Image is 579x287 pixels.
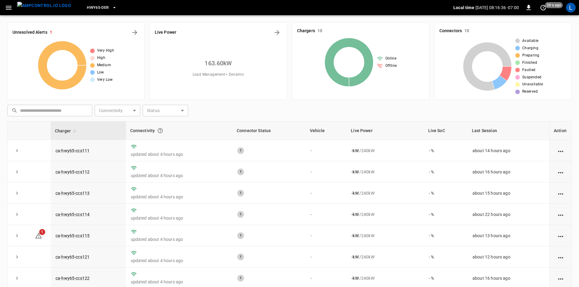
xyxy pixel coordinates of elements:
span: Online [385,56,396,62]
span: Suspended [522,74,542,80]
span: Low [97,70,104,76]
button: expand row [12,189,22,198]
td: - [306,246,347,268]
td: about 22 hours ago [468,204,549,225]
div: action cell options [557,275,564,281]
td: about 12 hours ago [468,246,549,268]
p: - kW [351,211,358,217]
td: - % [424,140,468,161]
h6: Live Power [155,29,176,36]
button: Energy Overview [272,28,282,37]
button: expand row [12,146,22,155]
td: - [306,161,347,183]
td: - [306,140,347,161]
div: 1 [237,275,244,282]
span: High [97,55,106,61]
td: - % [424,183,468,204]
span: Available [522,38,539,44]
td: - % [424,161,468,183]
span: HWY65-DER [87,4,109,11]
div: 1 [237,147,244,154]
div: / 240 kW [351,233,419,239]
button: All Alerts [130,28,140,37]
th: Live Power [347,121,424,140]
div: / 240 kW [351,254,419,260]
a: 1 [35,233,42,238]
span: Finished [522,60,537,66]
div: action cell options [557,169,564,175]
p: - kW [351,275,358,281]
p: updated about 4 hours ago [131,173,228,179]
a: ca-hwy65-ccs121 [56,255,90,259]
div: 1 [237,211,244,218]
p: updated about 4 hours ago [131,151,228,157]
span: Charger [55,127,79,135]
button: expand row [12,252,22,261]
a: ca-hwy65-ccs112 [56,169,90,174]
td: about 13 hours ago [468,225,549,246]
span: 20 s ago [545,2,563,8]
h6: 10 [464,28,469,34]
span: 1 [39,229,45,235]
button: expand row [12,231,22,240]
div: Connectivity [130,125,228,136]
button: expand row [12,274,22,283]
span: Offline [385,63,397,69]
p: - kW [351,254,358,260]
td: - % [424,246,468,268]
h6: Chargers [297,28,315,34]
td: about 16 hours ago [468,161,549,183]
span: Charging [522,45,538,51]
td: about 14 hours ago [468,140,549,161]
div: action cell options [557,233,564,239]
div: 1 [237,169,244,175]
div: 1 [237,254,244,260]
div: action cell options [557,211,564,217]
span: Medium [97,62,111,68]
span: Preparing [522,53,540,59]
p: [DATE] 08:16:36 -07:00 [476,5,519,11]
span: Faulted [522,67,536,73]
th: Connector Status [232,121,306,140]
p: updated about 4 hours ago [131,279,228,285]
h6: Connectors [439,28,462,34]
a: ca-hwy65-ccs114 [56,212,90,217]
span: Load Management = Dynamic [193,72,244,78]
a: ca-hwy65-ccs111 [56,148,90,153]
div: / 240 kW [351,275,419,281]
button: HWY65-DER [84,2,119,14]
td: - [306,204,347,225]
button: set refresh interval [538,3,548,12]
a: ca-hwy65-ccs122 [56,276,90,281]
h6: Unresolved Alerts [12,29,47,36]
p: updated about 4 hours ago [131,258,228,264]
p: updated about 4 hours ago [131,215,228,221]
h6: 1 [50,29,52,36]
span: Unavailable [522,81,543,87]
td: - [306,225,347,246]
th: Live SoC [424,121,468,140]
div: / 240 kW [351,148,419,154]
button: expand row [12,167,22,176]
div: action cell options [557,190,564,196]
th: Last Session [468,121,549,140]
button: expand row [12,210,22,219]
td: - % [424,225,468,246]
p: - kW [351,190,358,196]
button: Connection between the charger and our software. [155,125,166,136]
div: / 240 kW [351,169,419,175]
div: profile-icon [566,3,576,12]
div: / 240 kW [351,190,419,196]
h6: 163.60 kW [205,58,232,68]
span: Very Low [97,77,113,83]
p: - kW [351,233,358,239]
td: about 15 hours ago [468,183,549,204]
p: Local time [453,5,474,11]
div: 1 [237,232,244,239]
a: ca-hwy65-ccs113 [56,191,90,196]
img: ampcontrol.io logo [17,2,71,9]
p: updated about 4 hours ago [131,236,228,242]
td: - [306,183,347,204]
span: Reserved [522,89,538,95]
a: ca-hwy65-ccs115 [56,233,90,238]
